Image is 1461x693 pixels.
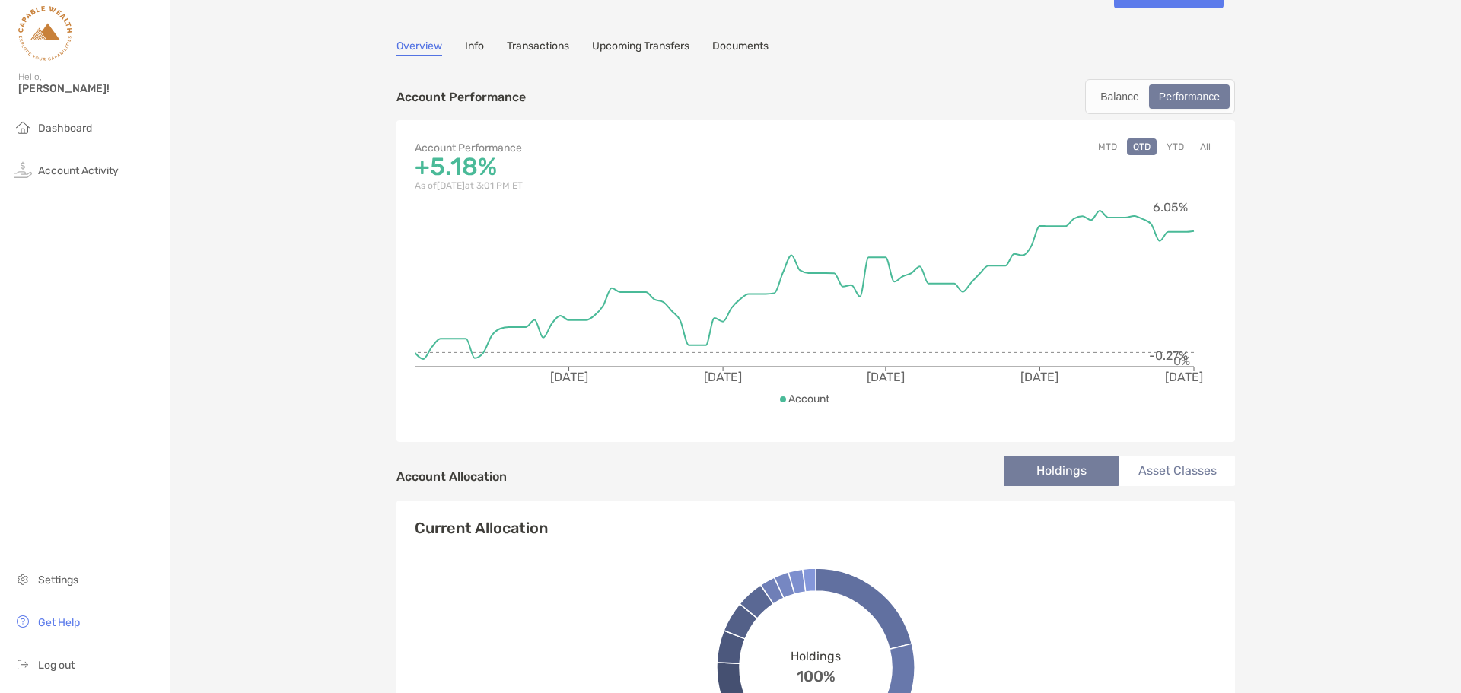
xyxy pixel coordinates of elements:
tspan: -0.27% [1149,348,1188,363]
button: YTD [1160,138,1190,155]
img: get-help icon [14,612,32,631]
img: Zoe Logo [18,6,72,61]
p: +5.18% [415,157,816,176]
span: Log out [38,659,75,672]
tspan: 6.05% [1153,200,1188,215]
div: segmented control [1085,79,1235,114]
tspan: [DATE] [704,370,742,384]
p: Account Performance [396,87,526,106]
img: logout icon [14,655,32,673]
span: Get Help [38,616,80,629]
p: Account Performance [415,138,816,157]
span: Holdings [791,649,841,663]
button: MTD [1092,138,1123,155]
button: All [1194,138,1217,155]
p: Account [788,389,829,408]
tspan: [DATE] [550,370,588,384]
span: 100% [797,663,836,685]
img: household icon [14,118,32,136]
a: Overview [396,40,442,56]
span: Account Activity [38,164,119,177]
img: activity icon [14,161,32,179]
tspan: 0% [1173,354,1190,368]
button: QTD [1127,138,1157,155]
li: Holdings [1004,456,1119,486]
div: Performance [1151,86,1228,107]
p: As of [DATE] at 3:01 PM ET [415,176,816,196]
a: Upcoming Transfers [592,40,689,56]
tspan: [DATE] [1020,370,1058,384]
span: Settings [38,574,78,587]
li: Asset Classes [1119,456,1235,486]
h4: Account Allocation [396,469,507,484]
a: Documents [712,40,769,56]
div: Balance [1092,86,1147,107]
a: Info [465,40,484,56]
a: Transactions [507,40,569,56]
span: Dashboard [38,122,92,135]
span: [PERSON_NAME]! [18,82,161,95]
tspan: [DATE] [867,370,905,384]
img: settings icon [14,570,32,588]
h4: Current Allocation [415,519,548,537]
tspan: [DATE] [1165,370,1203,384]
